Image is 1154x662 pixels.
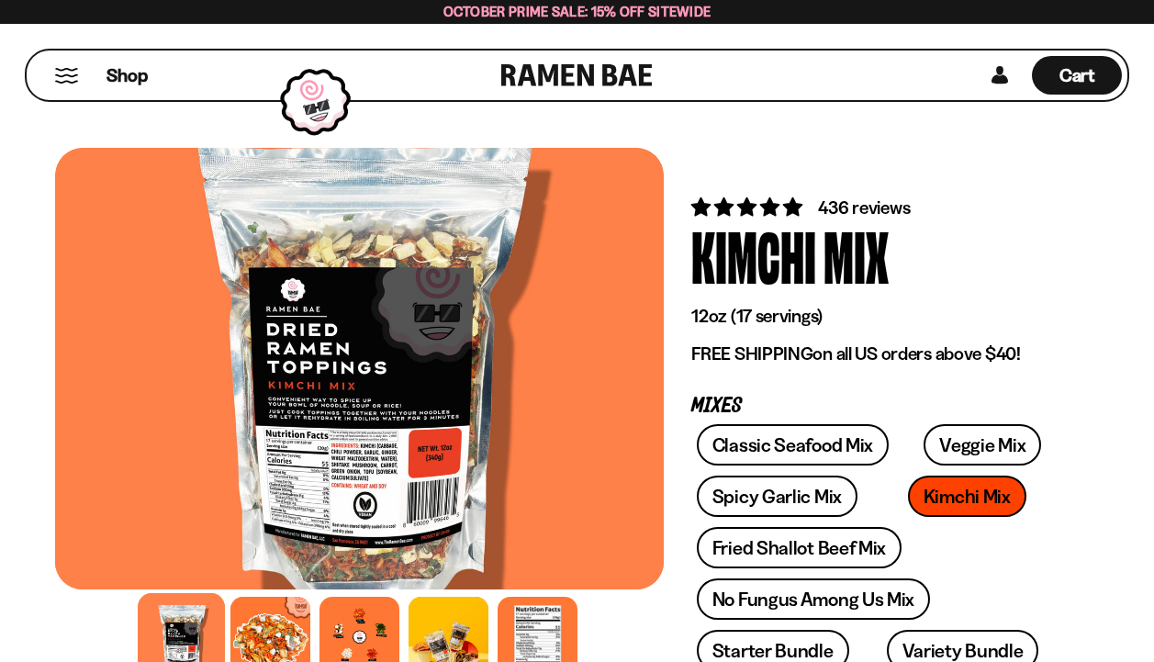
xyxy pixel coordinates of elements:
[106,63,148,88] span: Shop
[54,68,79,84] button: Mobile Menu Trigger
[691,196,806,219] span: 4.76 stars
[697,424,889,466] a: Classic Seafood Mix
[697,527,902,568] a: Fried Shallot Beef Mix
[823,220,889,289] div: Mix
[691,398,1071,415] p: Mixes
[443,3,711,20] span: October Prime Sale: 15% off Sitewide
[697,476,857,517] a: Spicy Garlic Mix
[691,305,1071,328] p: 12oz (17 servings)
[1032,50,1122,100] div: Cart
[1059,64,1095,86] span: Cart
[691,342,812,365] strong: FREE SHIPPING
[818,196,910,219] span: 436 reviews
[691,342,1071,365] p: on all US orders above $40!
[924,424,1041,466] a: Veggie Mix
[691,220,816,289] div: Kimchi
[697,578,930,620] a: No Fungus Among Us Mix
[106,56,148,95] a: Shop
